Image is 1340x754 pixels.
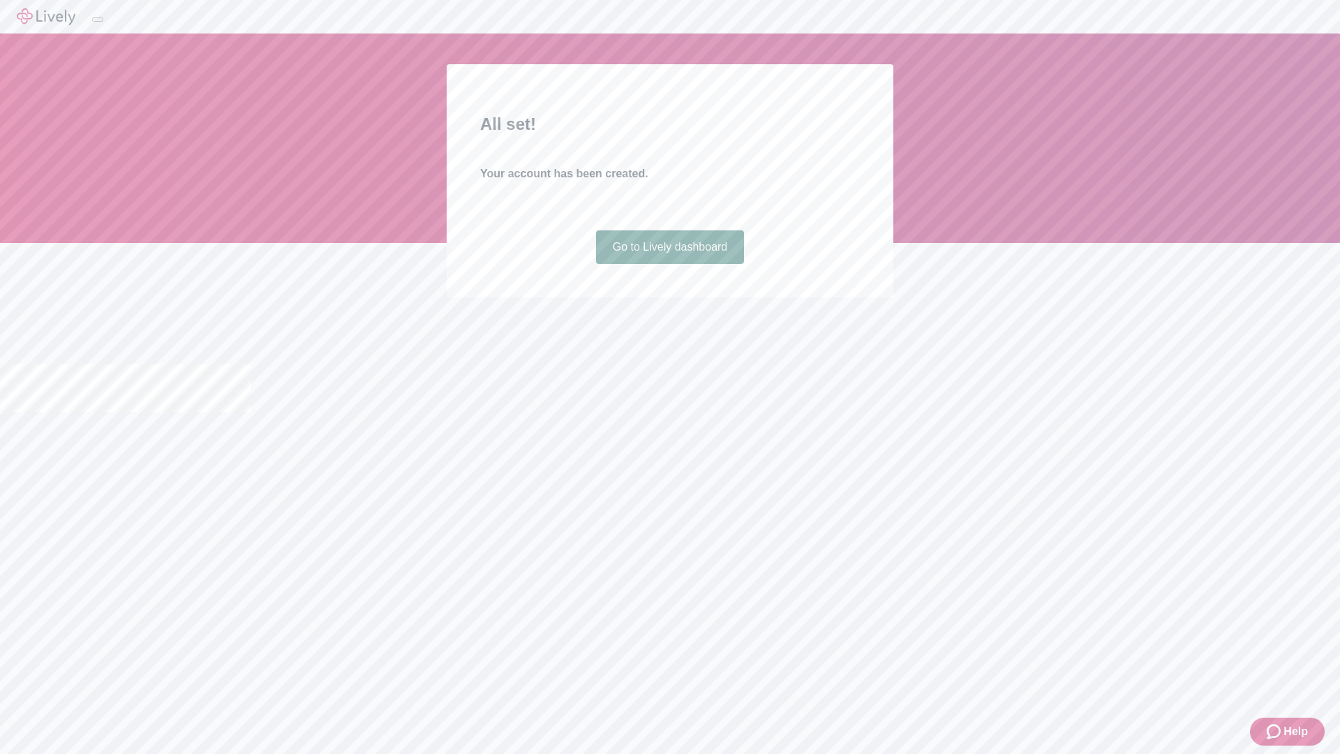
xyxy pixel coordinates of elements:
[17,8,75,25] img: Lively
[480,112,860,137] h2: All set!
[1250,718,1325,746] button: Zendesk support iconHelp
[596,230,745,264] a: Go to Lively dashboard
[92,17,103,22] button: Log out
[1267,723,1283,740] svg: Zendesk support icon
[1283,723,1308,740] span: Help
[480,165,860,182] h4: Your account has been created.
